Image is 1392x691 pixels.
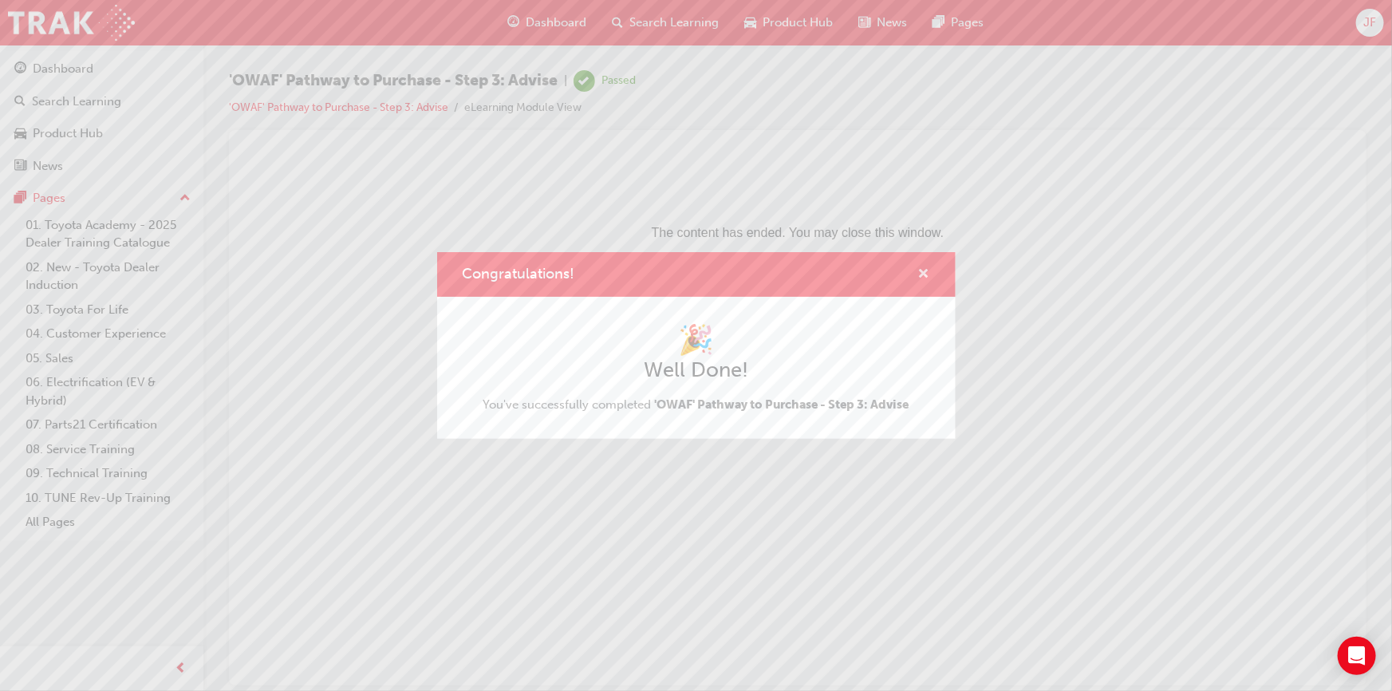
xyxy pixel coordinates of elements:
[483,357,909,383] h2: Well Done!
[463,265,575,282] span: Congratulations!
[437,252,956,439] div: Congratulations!
[483,396,909,414] span: You've successfully completed
[6,13,1106,85] p: The content has ended. You may close this window.
[655,397,909,412] span: 'OWAF' Pathway to Purchase - Step 3: Advise
[918,268,930,282] span: cross-icon
[483,322,909,357] h1: 🎉
[1338,637,1376,675] div: Open Intercom Messenger
[918,265,930,285] button: cross-icon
